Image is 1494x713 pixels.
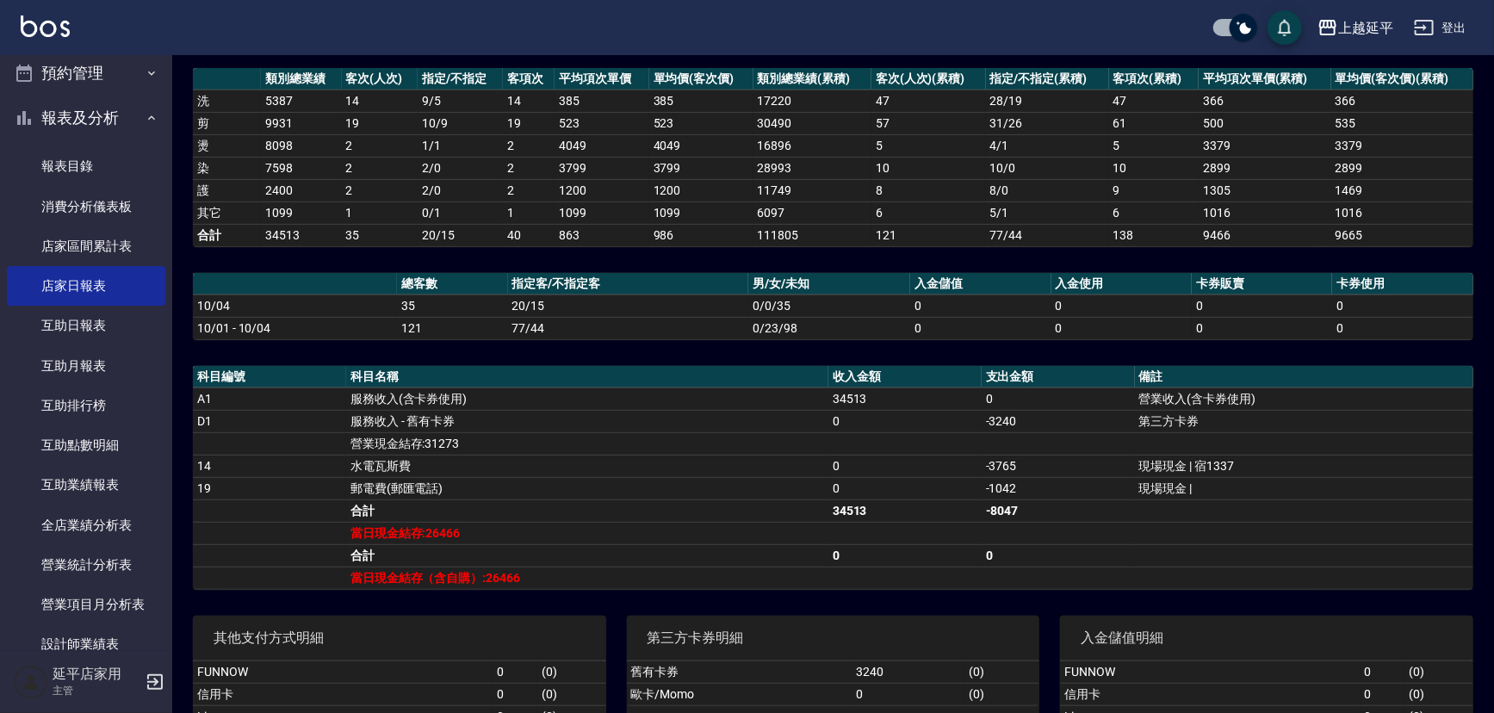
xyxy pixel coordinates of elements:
td: 366 [1331,90,1473,112]
table: a dense table [627,661,1040,706]
td: 0 / 1 [418,201,503,224]
td: 1 / 1 [418,134,503,157]
td: ( 0 ) [1404,683,1473,705]
td: 營業現金結存:31273 [346,432,828,455]
td: 4049 [555,134,648,157]
td: 2 [503,179,555,201]
td: 9665 [1331,224,1473,246]
td: 洗 [193,90,261,112]
td: 2 / 0 [418,157,503,179]
td: 1016 [1331,201,1473,224]
td: 4 / 1 [986,134,1109,157]
td: 4049 [649,134,753,157]
td: -3240 [982,410,1135,432]
td: 0 [493,683,536,705]
th: 客次(人次)(累積) [871,68,986,90]
button: 預約管理 [7,51,165,96]
td: 14 [193,455,346,477]
a: 營業項目月分析表 [7,585,165,624]
td: 護 [193,179,261,201]
button: 上越延平 [1311,10,1400,46]
a: 互助日報表 [7,306,165,345]
td: 0 [1361,661,1404,684]
td: 5 [871,134,986,157]
td: 2 / 0 [418,179,503,201]
th: 指定客/不指定客 [508,273,749,295]
td: 77/44 [986,224,1109,246]
td: 2899 [1199,157,1331,179]
td: -8047 [982,499,1135,522]
td: 34513 [261,224,341,246]
th: 客次(人次) [342,68,418,90]
td: 5 / 1 [986,201,1109,224]
td: 5387 [261,90,341,112]
td: 14 [503,90,555,112]
a: 互助業績報表 [7,465,165,505]
td: 35 [342,224,418,246]
td: 2400 [261,179,341,201]
td: 61 [1109,112,1200,134]
button: save [1268,10,1302,45]
td: 合計 [346,544,828,567]
td: 其它 [193,201,261,224]
td: 0 [852,683,964,705]
td: 1200 [555,179,648,201]
th: 平均項次單價(累積) [1199,68,1331,90]
td: 30490 [753,112,871,134]
td: 986 [649,224,753,246]
td: 歐卡/Momo [627,683,852,705]
td: 19 [193,477,346,499]
td: 0 [1051,294,1192,317]
th: 類別總業績(累積) [753,68,871,90]
th: 平均項次單價 [555,68,648,90]
td: 1099 [649,201,753,224]
td: 523 [555,112,648,134]
td: 3799 [555,157,648,179]
a: 互助點數明細 [7,425,165,465]
td: 9466 [1199,224,1331,246]
td: 合計 [193,224,261,246]
td: 863 [555,224,648,246]
td: 6 [1109,201,1200,224]
td: 0 [493,661,536,684]
th: 總客數 [397,273,508,295]
a: 營業統計分析表 [7,545,165,585]
td: FUNNOW [1060,661,1360,684]
td: 9 [1109,179,1200,201]
td: 7598 [261,157,341,179]
td: 郵電費(郵匯電話) [346,477,828,499]
td: 10 / 0 [986,157,1109,179]
td: 0/0/35 [748,294,910,317]
td: 服務收入(含卡券使用) [346,387,828,410]
table: a dense table [193,366,1473,590]
td: 8098 [261,134,341,157]
td: 40 [503,224,555,246]
td: 34513 [828,387,982,410]
td: 31 / 26 [986,112,1109,134]
table: a dense table [193,68,1473,247]
td: 2 [503,157,555,179]
td: 0 [828,410,982,432]
td: 1200 [649,179,753,201]
td: 19 [503,112,555,134]
td: 523 [649,112,753,134]
td: 1305 [1199,179,1331,201]
th: 客項次(累積) [1109,68,1200,90]
a: 互助排行榜 [7,386,165,425]
img: Logo [21,15,70,37]
td: 366 [1199,90,1331,112]
td: 10 [1109,157,1200,179]
td: D1 [193,410,346,432]
td: 0 [1332,317,1473,339]
td: 385 [649,90,753,112]
td: 35 [397,294,508,317]
td: -1042 [982,477,1135,499]
td: 3379 [1331,134,1473,157]
td: 1099 [261,201,341,224]
a: 店家區間累計表 [7,226,165,266]
td: -3765 [982,455,1135,477]
a: 全店業績分析表 [7,505,165,545]
th: 類別總業績 [261,68,341,90]
td: 0 [982,544,1135,567]
td: 57 [871,112,986,134]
